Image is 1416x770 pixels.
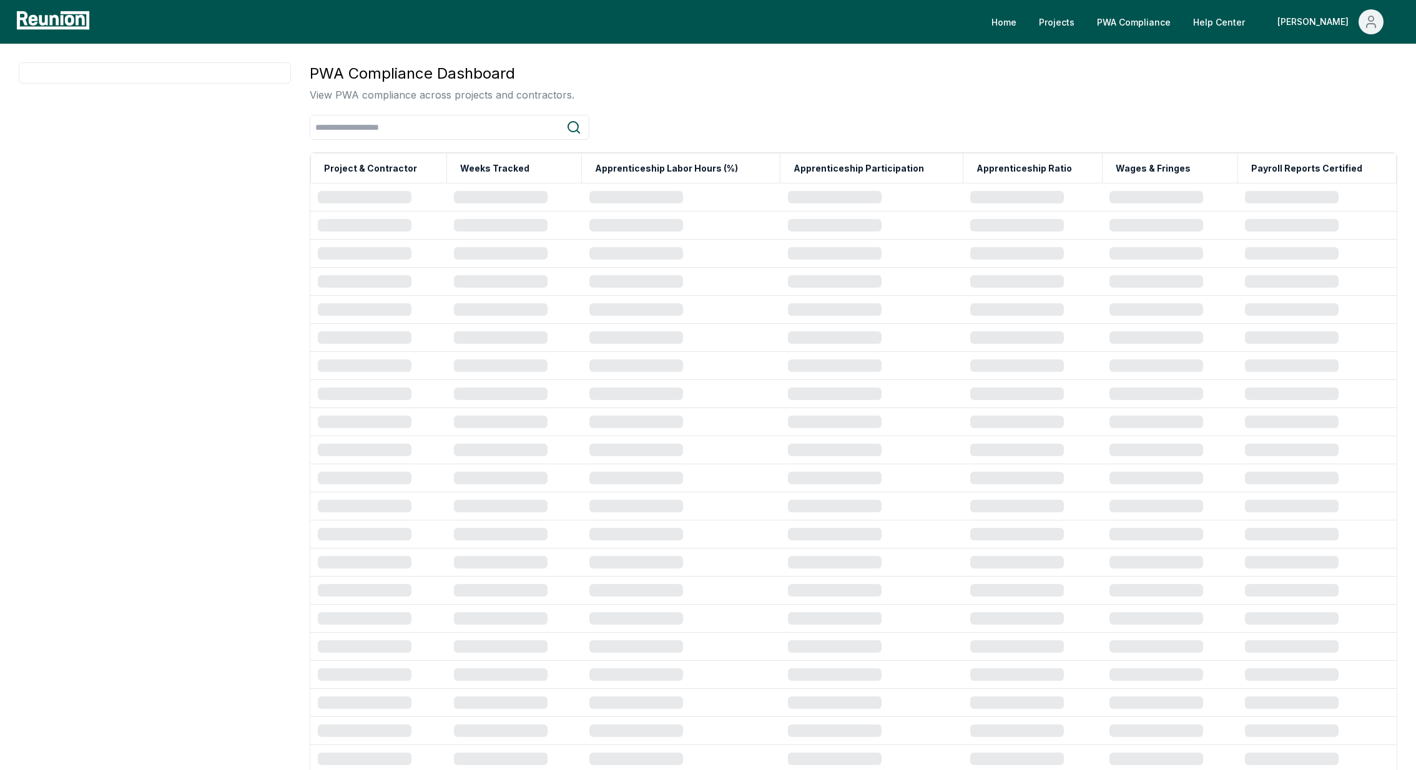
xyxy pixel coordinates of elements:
[981,9,1026,34] a: Home
[981,9,1404,34] nav: Main
[1249,156,1365,181] button: Payroll Reports Certified
[1277,9,1354,34] div: [PERSON_NAME]
[1267,9,1394,34] button: [PERSON_NAME]
[310,62,574,85] h3: PWA Compliance Dashboard
[791,156,927,181] button: Apprenticeship Participation
[322,156,420,181] button: Project & Contractor
[310,87,574,102] p: View PWA compliance across projects and contractors.
[1087,9,1181,34] a: PWA Compliance
[1029,9,1084,34] a: Projects
[592,156,740,181] button: Apprenticeship Labor Hours (%)
[1183,9,1255,34] a: Help Center
[1113,156,1193,181] button: Wages & Fringes
[458,156,532,181] button: Weeks Tracked
[974,156,1074,181] button: Apprenticeship Ratio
